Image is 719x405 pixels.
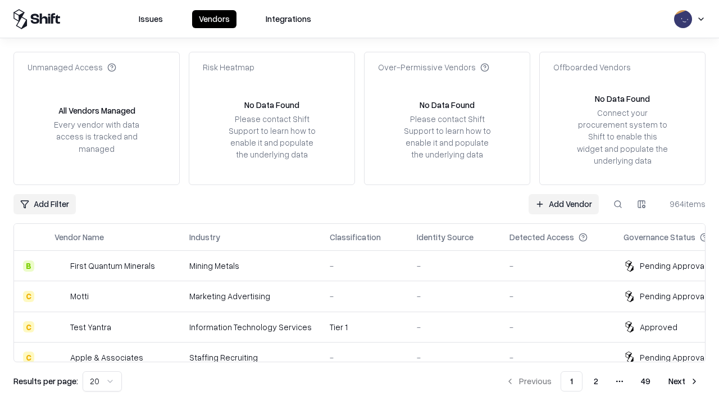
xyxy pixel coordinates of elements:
div: Pending Approval [640,260,706,272]
div: Governance Status [624,231,695,243]
div: Risk Heatmap [203,61,254,73]
div: - [330,260,399,272]
button: Integrations [259,10,318,28]
div: Industry [189,231,220,243]
div: - [417,321,492,333]
img: Motti [54,291,66,302]
img: Apple & Associates [54,352,66,363]
div: Pending Approval [640,352,706,363]
div: - [417,290,492,302]
nav: pagination [499,371,706,391]
button: Vendors [192,10,236,28]
div: - [330,352,399,363]
div: Approved [640,321,677,333]
div: Test Yantra [70,321,111,333]
div: C [23,352,34,363]
div: Information Technology Services [189,321,312,333]
div: Staffing Recruiting [189,352,312,363]
div: - [509,290,606,302]
div: - [330,290,399,302]
div: Apple & Associates [70,352,143,363]
div: Connect your procurement system to Shift to enable this widget and populate the underlying data [576,107,669,166]
div: Unmanaged Access [28,61,116,73]
div: All Vendors Managed [58,105,135,116]
img: First Quantum Minerals [54,260,66,272]
div: C [23,321,34,332]
div: Motti [70,290,89,302]
div: - [417,352,492,363]
div: Vendor Name [54,231,104,243]
div: Mining Metals [189,260,312,272]
div: Offboarded Vendors [553,61,631,73]
div: First Quantum Minerals [70,260,155,272]
div: Pending Approval [640,290,706,302]
a: Add Vendor [529,194,599,214]
img: Test Yantra [54,321,66,332]
div: Please contact Shift Support to learn how to enable it and populate the underlying data [225,113,318,161]
button: 2 [585,371,607,391]
div: 964 items [661,198,706,210]
div: - [509,260,606,272]
div: Every vendor with data access is tracked and managed [50,119,143,154]
p: Results per page: [13,375,78,387]
div: Over-Permissive Vendors [378,61,489,73]
button: 1 [561,371,583,391]
div: No Data Found [595,93,650,105]
div: Please contact Shift Support to learn how to enable it and populate the underlying data [401,113,494,161]
div: - [417,260,492,272]
div: Identity Source [417,231,474,243]
button: Add Filter [13,194,76,214]
button: Issues [132,10,170,28]
div: - [509,352,606,363]
div: - [509,321,606,333]
div: Classification [330,231,381,243]
div: No Data Found [244,99,299,111]
div: No Data Found [420,99,475,111]
div: Detected Access [509,231,574,243]
div: B [23,260,34,272]
div: C [23,291,34,302]
button: Next [662,371,706,391]
button: 49 [632,371,659,391]
div: Marketing Advertising [189,290,312,302]
div: Tier 1 [330,321,399,333]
